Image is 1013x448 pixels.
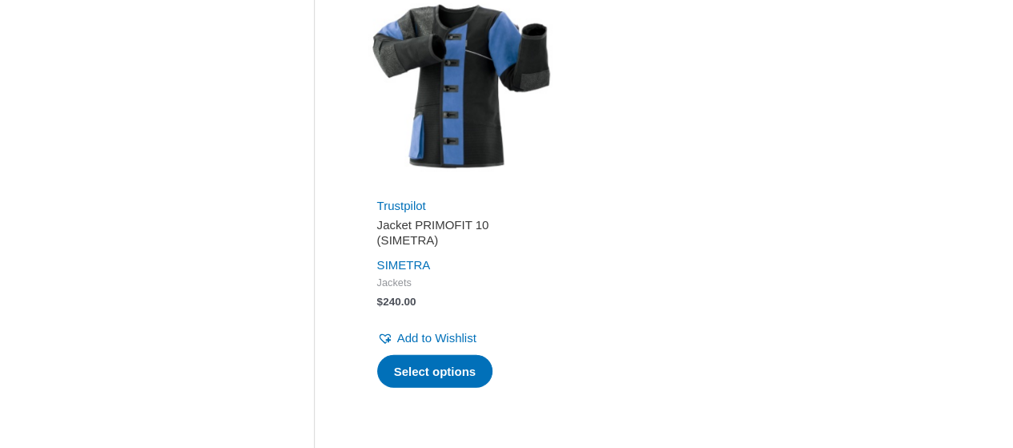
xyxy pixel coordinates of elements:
[397,331,476,345] span: Add to Wishlist
[377,327,476,349] a: Add to Wishlist
[377,199,426,212] a: Trustpilot
[377,296,384,308] span: $
[377,217,545,248] h2: Jacket PRIMOFIT 10 (SIMETRA)
[377,217,545,255] a: Jacket PRIMOFIT 10 (SIMETRA)
[377,296,416,308] bdi: 240.00
[377,355,493,389] a: Select options for “Jacket PRIMOFIT 10 (SIMETRA)”
[377,276,545,290] span: Jackets
[377,258,431,272] a: SIMETRA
